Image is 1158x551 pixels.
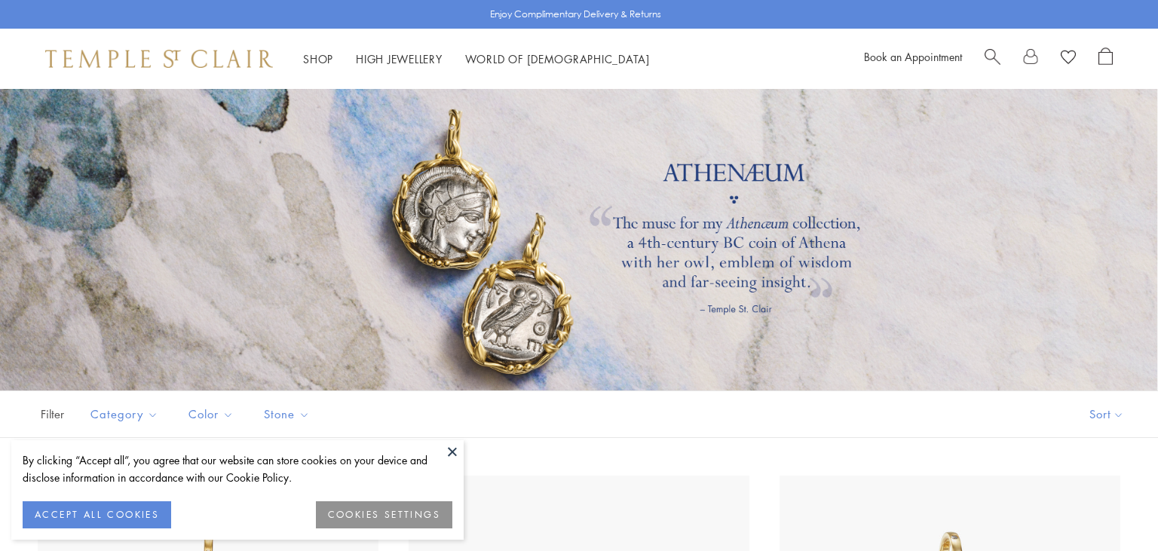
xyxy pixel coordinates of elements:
iframe: Gorgias live chat messenger [1083,480,1143,536]
span: Stone [256,405,321,424]
a: Book an Appointment [864,49,962,64]
button: COOKIES SETTINGS [316,501,452,528]
button: ACCEPT ALL COOKIES [23,501,171,528]
span: Color [181,405,245,424]
p: Enjoy Complimentary Delivery & Returns [490,7,661,22]
div: By clicking “Accept all”, you agree that our website can store cookies on your device and disclos... [23,452,452,486]
a: High JewelleryHigh Jewellery [356,51,443,66]
button: Category [79,397,170,431]
a: Open Shopping Bag [1098,47,1113,70]
button: Stone [253,397,321,431]
img: Temple St. Clair [45,50,273,68]
button: Show sort by [1055,391,1158,437]
a: Search [985,47,1000,70]
a: ShopShop [303,51,333,66]
nav: Main navigation [303,50,650,69]
span: Category [83,405,170,424]
a: World of [DEMOGRAPHIC_DATA]World of [DEMOGRAPHIC_DATA] [465,51,650,66]
button: Color [177,397,245,431]
a: View Wishlist [1061,47,1076,70]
